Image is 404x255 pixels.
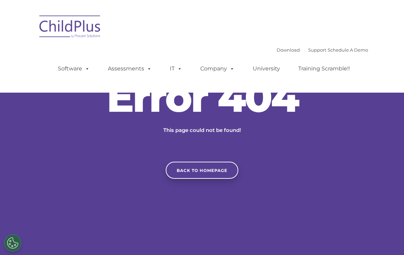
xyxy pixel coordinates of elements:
[163,62,189,76] a: IT
[246,62,287,76] a: University
[291,62,357,76] a: Training Scramble!!
[193,62,241,76] a: Company
[4,234,21,252] button: Cookies Settings
[328,47,368,53] a: Schedule A Demo
[99,77,305,118] h2: Error 404
[277,47,368,53] font: |
[51,62,97,76] a: Software
[277,47,300,53] a: Download
[101,62,159,76] a: Assessments
[36,11,104,45] img: ChildPlus by Procare Solutions
[166,162,238,179] a: Back to homepage
[130,126,274,134] p: This page could not be found!
[308,47,326,53] a: Support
